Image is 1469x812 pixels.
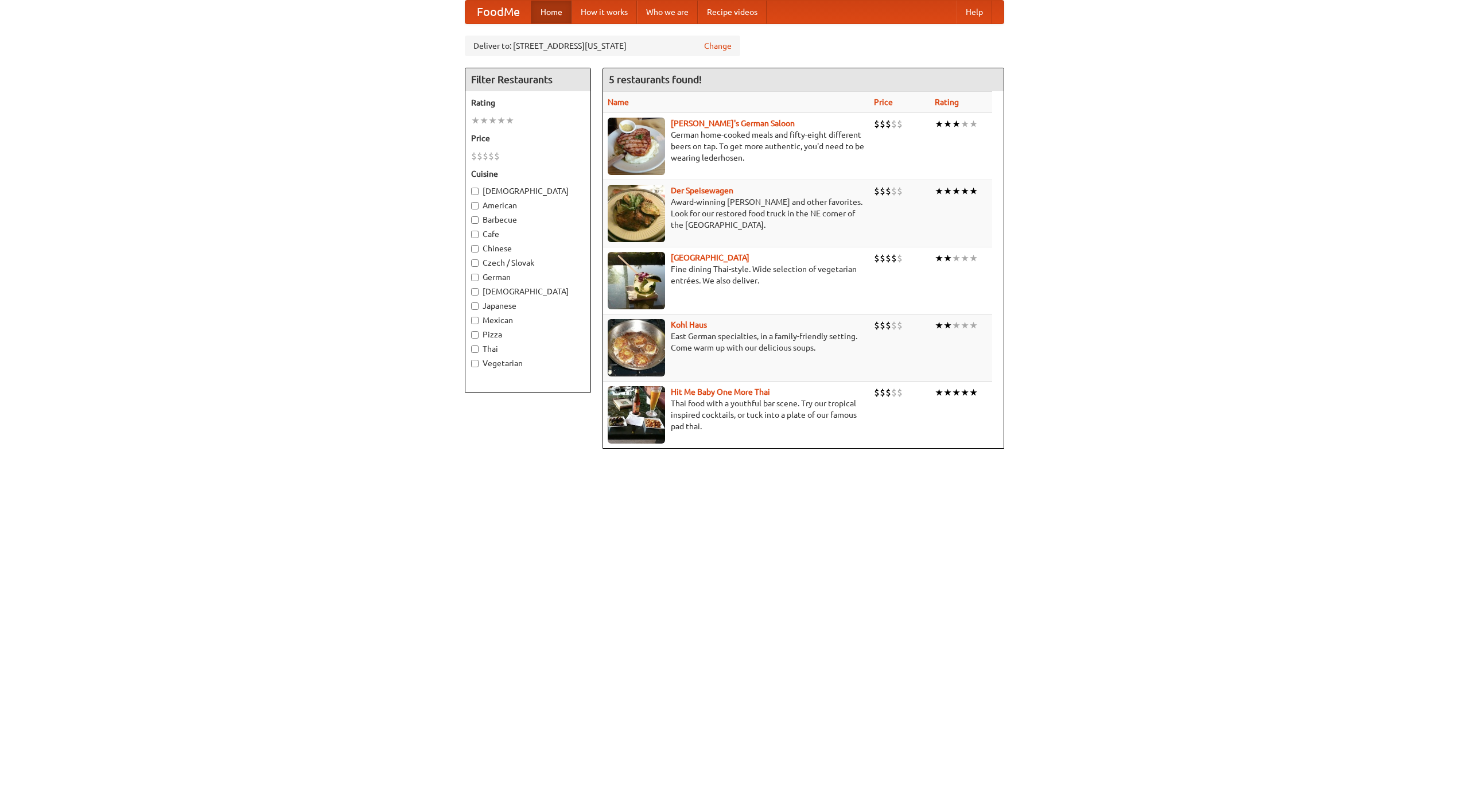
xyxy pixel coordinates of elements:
li: $ [885,386,891,399]
li: $ [897,319,903,332]
li: ★ [969,185,978,197]
li: ★ [935,185,943,197]
label: Vegetarian [471,358,585,369]
h5: Price [471,133,585,144]
li: $ [891,185,897,197]
a: How it works [572,1,637,24]
li: ★ [488,114,497,127]
input: Chinese [471,245,479,252]
li: $ [471,150,477,162]
li: ★ [952,252,961,265]
li: ★ [969,252,978,265]
li: $ [885,319,891,332]
li: $ [880,319,885,332]
li: $ [885,185,891,197]
li: $ [494,150,500,162]
div: Deliver to: [STREET_ADDRESS][US_STATE] [465,36,740,56]
p: German home-cooked meals and fifty-eight different beers on tap. To get more authentic, you'd nee... [608,129,865,164]
li: $ [880,185,885,197]
input: Cafe [471,231,479,238]
li: $ [880,386,885,399]
input: [DEMOGRAPHIC_DATA] [471,288,479,296]
li: $ [885,252,891,265]
p: Fine dining Thai-style. Wide selection of vegetarian entrées. We also deliver. [608,263,865,286]
li: $ [891,252,897,265]
li: $ [488,150,494,162]
a: Rating [935,98,959,107]
li: ★ [961,252,969,265]
li: ★ [969,319,978,332]
li: ★ [961,118,969,130]
img: babythai.jpg [608,386,665,444]
li: $ [897,185,903,197]
li: $ [897,118,903,130]
img: kohlhaus.jpg [608,319,665,376]
a: Kohl Haus [671,320,707,329]
label: [DEMOGRAPHIC_DATA] [471,286,585,297]
li: ★ [943,386,952,399]
input: [DEMOGRAPHIC_DATA] [471,188,479,195]
input: Barbecue [471,216,479,224]
input: Thai [471,345,479,353]
li: ★ [935,386,943,399]
a: [PERSON_NAME]'s German Saloon [671,119,795,128]
li: $ [885,118,891,130]
input: Japanese [471,302,479,310]
li: $ [891,118,897,130]
a: Home [531,1,572,24]
label: Thai [471,343,585,355]
li: ★ [935,252,943,265]
p: East German specialties, in a family-friendly setting. Come warm up with our delicious soups. [608,331,865,353]
ng-pluralize: 5 restaurants found! [609,74,702,85]
li: $ [874,252,880,265]
label: Pizza [471,329,585,340]
label: Mexican [471,314,585,326]
li: ★ [961,185,969,197]
a: Recipe videos [698,1,767,24]
li: ★ [952,386,961,399]
li: ★ [943,252,952,265]
li: ★ [961,319,969,332]
li: ★ [943,185,952,197]
a: Hit Me Baby One More Thai [671,387,770,397]
a: Der Speisewagen [671,186,733,195]
li: $ [483,150,488,162]
li: $ [880,252,885,265]
li: ★ [969,386,978,399]
a: Name [608,98,629,107]
label: American [471,200,585,211]
li: $ [897,252,903,265]
a: Change [704,40,732,52]
label: Cafe [471,228,585,240]
li: ★ [952,118,961,130]
li: ★ [969,118,978,130]
label: German [471,271,585,283]
p: Award-winning [PERSON_NAME] and other favorites. Look for our restored food truck in the NE corne... [608,196,865,231]
input: Czech / Slovak [471,259,479,267]
li: ★ [497,114,506,127]
li: ★ [961,386,969,399]
li: $ [897,386,903,399]
li: $ [874,185,880,197]
li: $ [880,118,885,130]
a: FoodMe [465,1,531,24]
a: Help [957,1,992,24]
li: ★ [952,185,961,197]
h5: Rating [471,97,585,108]
img: speisewagen.jpg [608,185,665,242]
li: ★ [935,118,943,130]
label: Chinese [471,243,585,254]
li: $ [891,386,897,399]
li: $ [477,150,483,162]
li: ★ [943,319,952,332]
a: Who we are [637,1,698,24]
li: ★ [952,319,961,332]
img: esthers.jpg [608,118,665,175]
a: [GEOGRAPHIC_DATA] [671,253,749,262]
input: Mexican [471,317,479,324]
